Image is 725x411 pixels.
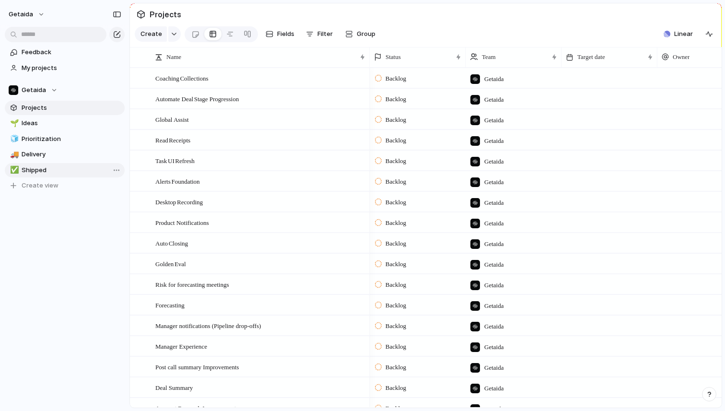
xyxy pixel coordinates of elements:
span: Getaida [484,281,503,290]
button: Getaida [5,83,125,97]
a: ✅Shipped [5,163,125,177]
div: 🚚 [10,149,17,160]
span: Backlog [386,301,406,310]
span: Status [386,52,401,62]
button: Fields [262,26,298,42]
div: ✅ [10,164,17,176]
span: Task UI Refresh [155,155,195,166]
button: Create view [5,178,125,193]
span: Getaida [484,198,503,208]
span: Name [166,52,181,62]
span: Team [482,52,496,62]
span: Backlog [386,280,406,290]
span: Backlog [386,177,406,187]
span: Getaida [484,177,503,187]
span: Ideas [22,118,121,128]
span: Getaida [484,157,503,166]
span: Getaida [22,85,46,95]
span: Getaida [484,342,503,352]
span: Risk for forecasting meetings [155,279,229,290]
button: getaida [4,7,50,22]
span: Getaida [484,136,503,146]
a: Feedback [5,45,125,59]
button: Group [340,26,380,42]
span: Group [357,29,375,39]
button: 🌱 [9,118,18,128]
span: Projects [148,6,183,23]
span: Backlog [386,74,406,83]
span: Backlog [386,94,406,104]
span: Fields [277,29,294,39]
span: Global Assist [155,114,189,125]
span: Backlog [386,198,406,207]
span: Forecasting [155,299,185,310]
span: Getaida [484,95,503,105]
span: Read Receipts [155,134,190,145]
a: My projects [5,61,125,75]
a: Projects [5,101,125,115]
span: Shipped [22,165,121,175]
span: Backlog [386,115,406,125]
span: Feedback [22,47,121,57]
a: 🧊Prioritization [5,132,125,146]
span: Product Notifications [155,217,209,228]
span: Owner [673,52,690,62]
span: Backlog [386,156,406,166]
span: Filter [317,29,333,39]
span: Golden Eval [155,258,186,269]
span: Target date [577,52,605,62]
button: ✅ [9,165,18,175]
span: Getaida [484,239,503,249]
span: Auto Closing [155,237,188,248]
span: Getaida [484,74,503,84]
span: Backlog [386,363,406,372]
span: Backlog [386,136,406,145]
span: Desktop Recording [155,196,203,207]
button: 🚚 [9,150,18,159]
button: Filter [302,26,337,42]
span: My projects [22,63,121,73]
span: Projects [22,103,121,113]
span: Getaida [484,260,503,270]
span: Prioritization [22,134,121,144]
button: Create [135,26,167,42]
span: Create view [22,181,58,190]
span: Getaida [484,363,503,373]
div: 🧊 [10,133,17,144]
a: 🚚Delivery [5,147,125,162]
span: Backlog [386,321,406,331]
span: Backlog [386,218,406,228]
span: Getaida [484,219,503,228]
span: Deal Summary [155,382,193,393]
span: Getaida [484,384,503,393]
span: Alerts Foundation [155,176,200,187]
span: Backlog [386,259,406,269]
button: Linear [660,27,697,41]
a: 🌱Ideas [5,116,125,130]
span: Backlog [386,342,406,352]
span: Linear [674,29,693,39]
span: Automate Deal Stage Progression [155,93,239,104]
span: Create [140,29,162,39]
button: 🧊 [9,134,18,144]
span: getaida [9,10,33,19]
span: Backlog [386,383,406,393]
span: Getaida [484,116,503,125]
div: 🌱 [10,118,17,129]
span: Manager notifications (Pipeline drop-offs) [155,320,261,331]
span: Post call summary Improvements [155,361,239,372]
span: Getaida [484,322,503,331]
span: Backlog [386,239,406,248]
span: Coaching Collections [155,72,209,83]
span: Delivery [22,150,121,159]
span: Getaida [484,301,503,311]
span: Manager Experience [155,341,207,352]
